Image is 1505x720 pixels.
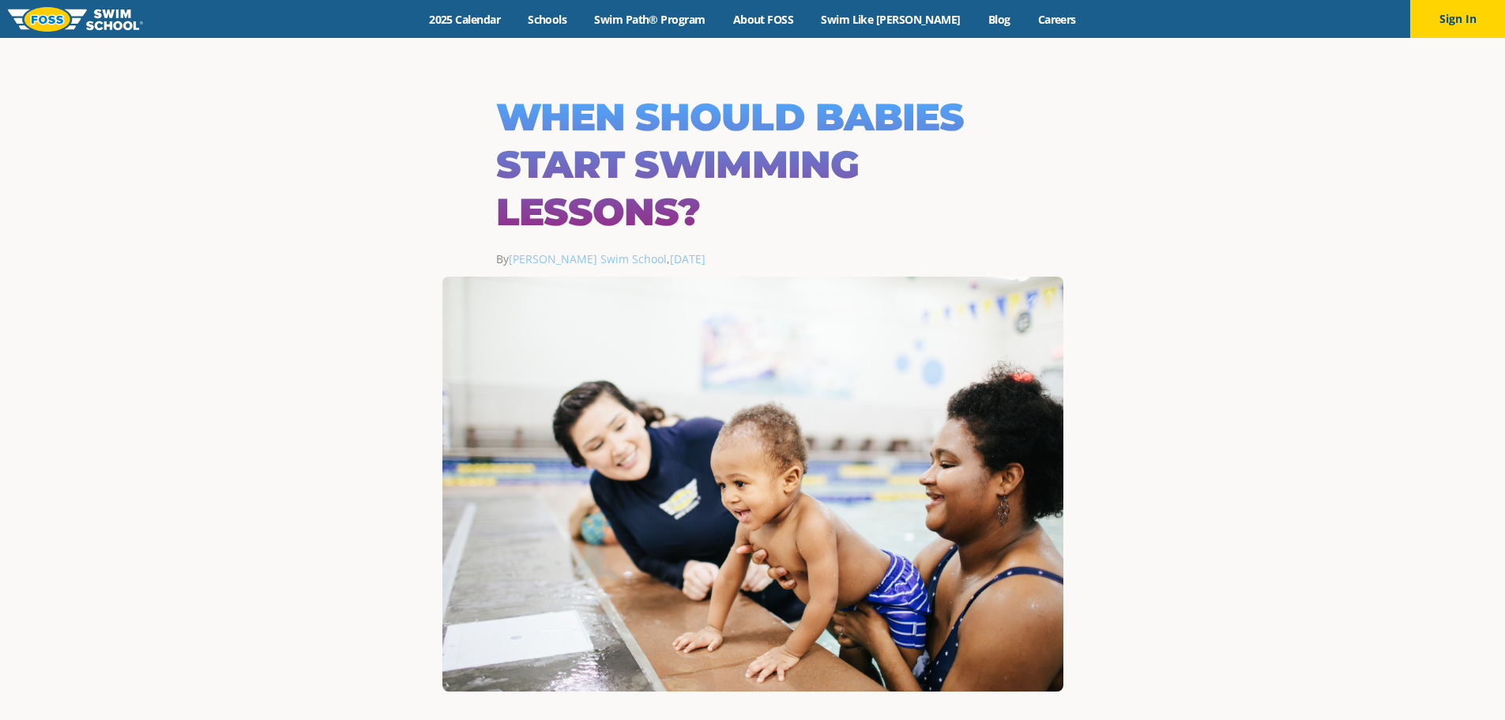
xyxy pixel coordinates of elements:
a: About FOSS [719,12,807,27]
span: By [496,251,667,266]
h1: When Should Babies Start Swimming Lessons? [496,93,1010,236]
a: Careers [1024,12,1089,27]
a: [PERSON_NAME] Swim School [509,251,667,266]
a: 2025 Calendar [416,12,514,27]
a: Blog [974,12,1024,27]
a: Schools [514,12,581,27]
a: [DATE] [670,251,705,266]
a: Swim Like [PERSON_NAME] [807,12,975,27]
a: Swim Path® Program [581,12,719,27]
span: , [667,251,705,266]
img: FOSS Swim School Logo [8,7,143,32]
